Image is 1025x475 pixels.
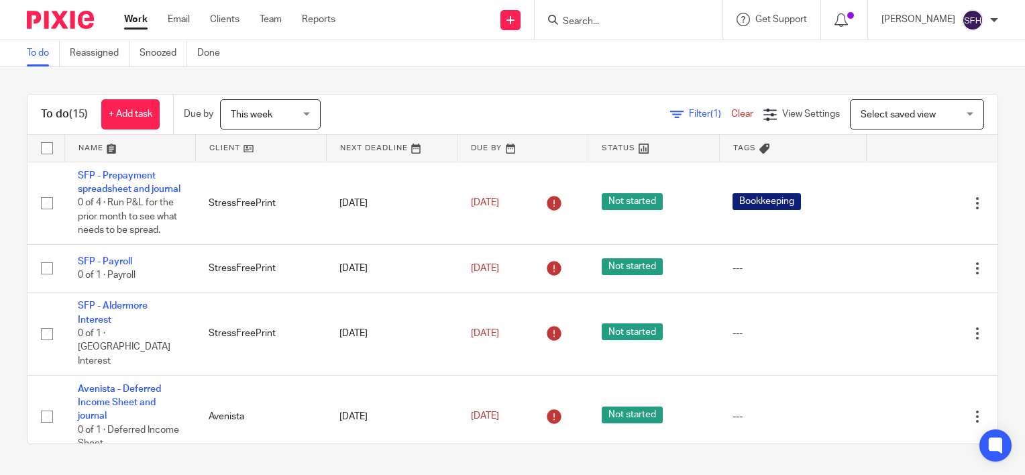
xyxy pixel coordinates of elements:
span: [DATE] [471,198,499,207]
span: [DATE] [471,264,499,273]
img: Pixie [27,11,94,29]
span: This week [231,110,272,119]
span: Not started [602,193,663,210]
span: 0 of 1 · [GEOGRAPHIC_DATA] Interest [78,329,170,366]
img: svg%3E [962,9,983,31]
div: --- [733,327,853,340]
td: [DATE] [326,375,457,458]
a: + Add task [101,99,160,129]
a: Reassigned [70,40,129,66]
span: Not started [602,407,663,423]
div: --- [733,262,853,275]
span: Bookkeeping [733,193,801,210]
h1: To do [41,107,88,121]
a: Work [124,13,148,26]
span: (1) [710,109,721,119]
p: [PERSON_NAME] [881,13,955,26]
a: SFP - Payroll [78,257,132,266]
span: Select saved view [861,110,936,119]
td: Avenista [195,375,326,458]
span: Not started [602,258,663,275]
span: Tags [733,144,756,152]
a: Avenista - Deferred Income Sheet and journal [78,384,161,421]
td: StressFreePrint [195,162,326,244]
td: [DATE] [326,244,457,292]
span: Get Support [755,15,807,24]
div: --- [733,410,853,423]
a: SFP - Prepayment spreadsheet and journal [78,171,180,194]
td: [DATE] [326,293,457,375]
span: [DATE] [471,329,499,338]
a: To do [27,40,60,66]
a: SFP - Aldermore Interest [78,301,148,324]
span: 0 of 4 · Run P&L for the prior month to see what needs to be spread. [78,198,177,235]
input: Search [561,16,682,28]
a: Email [168,13,190,26]
a: Clients [210,13,239,26]
p: Due by [184,107,213,121]
a: Snoozed [140,40,187,66]
a: Reports [302,13,335,26]
a: Clear [731,109,753,119]
td: StressFreePrint [195,293,326,375]
td: [DATE] [326,162,457,244]
span: View Settings [782,109,840,119]
a: Done [197,40,230,66]
span: (15) [69,109,88,119]
span: 0 of 1 · Payroll [78,270,136,280]
span: 0 of 1 · Deferred Income Sheet [78,425,179,449]
span: Not started [602,323,663,340]
td: StressFreePrint [195,244,326,292]
span: Filter [689,109,731,119]
a: Team [260,13,282,26]
span: [DATE] [471,412,499,421]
